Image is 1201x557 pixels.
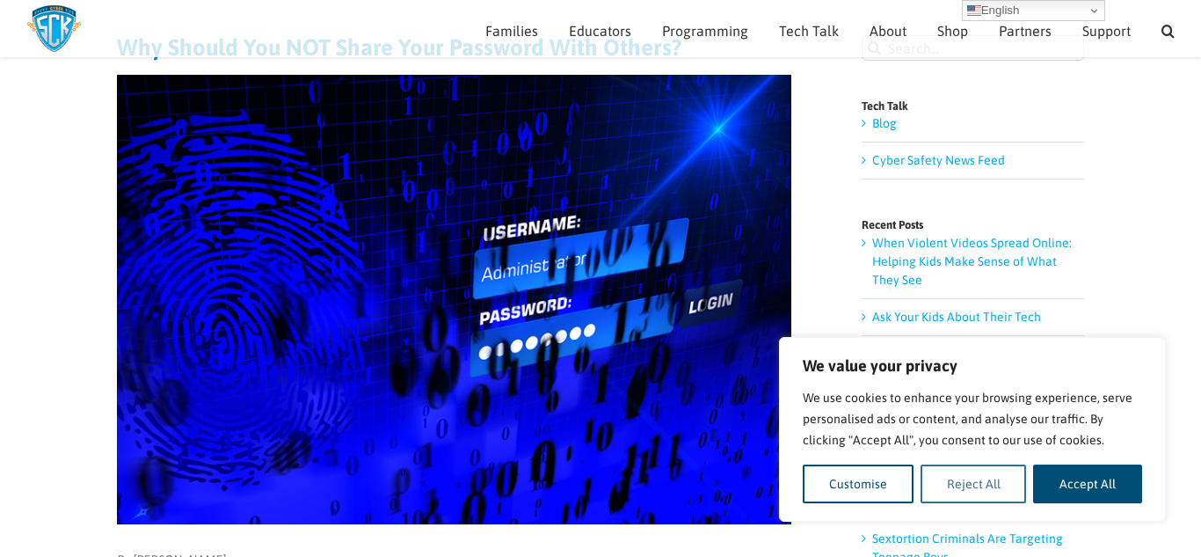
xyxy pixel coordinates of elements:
[803,465,913,503] button: Customise
[569,24,631,38] span: Educators
[803,387,1142,451] p: We use cookies to enhance your browsing experience, serve personalised ads or content, and analys...
[26,4,82,53] img: Savvy Cyber Kids Logo
[999,24,1052,38] span: Partners
[485,24,538,38] span: Families
[872,236,1072,287] a: When Violent Videos Spread Online: Helping Kids Make Sense of What They See
[662,24,748,38] span: Programming
[862,219,1084,231] h4: Recent Posts
[862,100,1084,112] h4: Tech Talk
[779,24,839,38] span: Tech Talk
[870,24,906,38] span: About
[117,35,791,60] h1: Why Should You NOT Share Your Password With Others?
[872,116,897,130] a: Blog
[1033,465,1142,503] button: Accept All
[921,465,1027,503] button: Reject All
[967,4,981,18] img: en
[872,153,1005,167] a: Cyber Safety News Feed
[872,310,1041,324] a: Ask Your Kids About Their Tech
[937,24,968,38] span: Shop
[1082,24,1131,38] span: Support
[803,355,1142,377] p: We value your privacy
